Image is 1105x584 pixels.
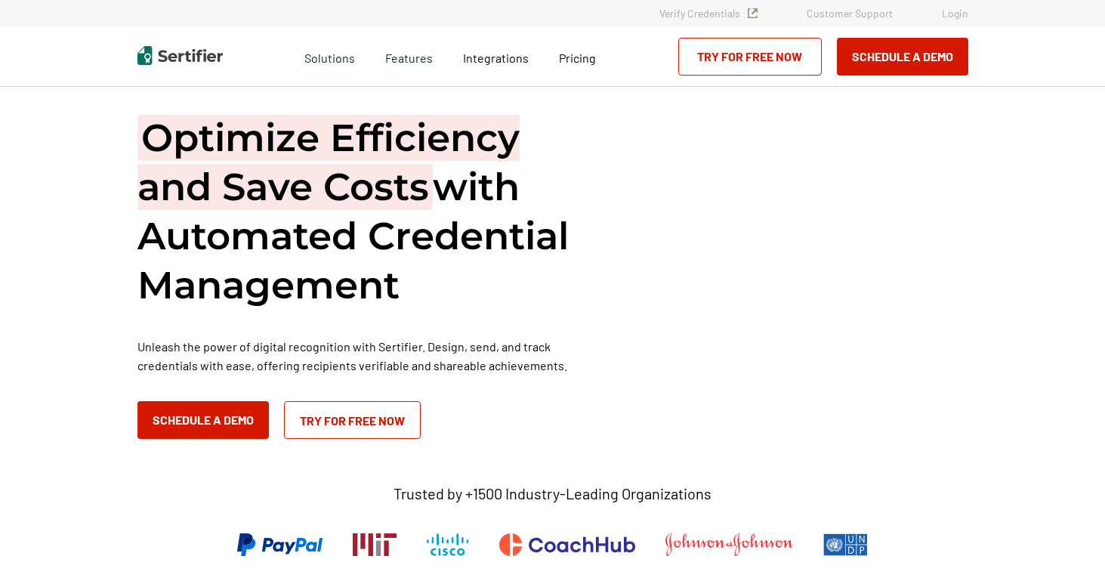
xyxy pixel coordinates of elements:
a: Customer Support [807,7,893,20]
img: UNDP [823,533,868,556]
span: Integrations [463,51,529,65]
a: Login [942,7,968,20]
p: Unleash the power of digital recognition with Sertifier. Design, send, and track credentials with... [137,337,591,375]
a: Integrations [463,47,529,66]
a: Verify Credentials [659,7,758,20]
span: Pricing [559,51,596,65]
img: CoachHub [499,533,635,556]
h1: with Automated Credential Management [137,113,591,310]
a: Try for Free Now [284,401,421,439]
p: Trusted by +1500 Industry-Leading Organizations [394,484,711,503]
img: Verified [748,8,758,18]
img: Massachusetts Institute of Technology [353,533,397,556]
img: Sertifier | Digital Credentialing Platform [137,46,223,65]
img: Cisco [427,533,469,556]
span: Features [385,47,433,66]
img: PayPal [237,533,323,556]
a: Pricing [559,47,596,66]
span: Optimize Efficiency and Save Costs [137,115,520,210]
a: Try for Free Now [678,38,822,76]
span: Solutions [304,47,355,66]
img: Johnson & Johnson [665,533,792,556]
